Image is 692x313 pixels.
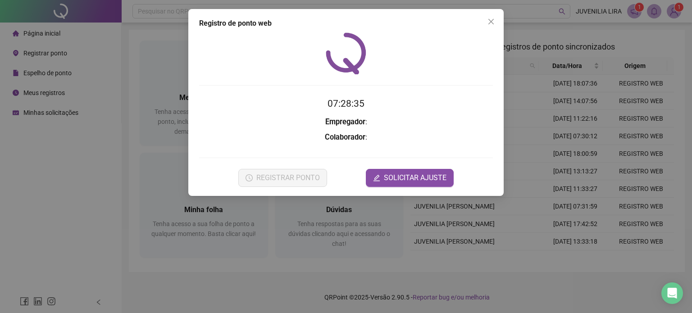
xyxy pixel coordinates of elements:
img: QRPoint [326,32,366,74]
button: Close [484,14,498,29]
button: editSOLICITAR AJUSTE [366,169,454,187]
strong: Colaborador [325,133,365,141]
div: Registro de ponto web [199,18,493,29]
h3: : [199,116,493,128]
span: edit [373,174,380,181]
strong: Empregador [325,118,365,126]
div: Open Intercom Messenger [661,282,683,304]
button: REGISTRAR PONTO [238,169,327,187]
h3: : [199,132,493,143]
span: SOLICITAR AJUSTE [384,172,446,183]
span: close [487,18,495,25]
time: 07:28:35 [328,98,364,109]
